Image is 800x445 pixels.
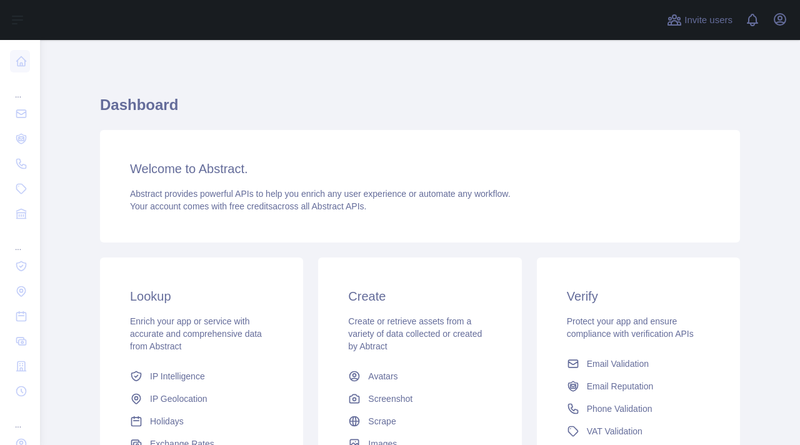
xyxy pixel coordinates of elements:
a: Email Reputation [562,375,715,397]
h3: Create [348,287,491,305]
h1: Dashboard [100,95,740,125]
span: Create or retrieve assets from a variety of data collected or created by Abtract [348,316,482,351]
span: Email Validation [587,357,649,370]
span: VAT Validation [587,425,642,437]
a: IP Intelligence [125,365,278,387]
span: Email Reputation [587,380,654,392]
span: IP Intelligence [150,370,205,382]
div: ... [10,405,30,430]
a: Holidays [125,410,278,432]
span: Phone Validation [587,402,652,415]
div: ... [10,227,30,252]
a: Avatars [343,365,496,387]
span: Avatars [368,370,397,382]
a: VAT Validation [562,420,715,442]
span: Scrape [368,415,396,427]
a: IP Geolocation [125,387,278,410]
h3: Verify [567,287,710,305]
a: Screenshot [343,387,496,410]
span: Your account comes with across all Abstract APIs. [130,201,366,211]
span: Abstract provides powerful APIs to help you enrich any user experience or automate any workflow. [130,189,511,199]
a: Email Validation [562,352,715,375]
span: Screenshot [368,392,412,405]
button: Invite users [664,10,735,30]
span: Holidays [150,415,184,427]
h3: Lookup [130,287,273,305]
h3: Welcome to Abstract. [130,160,710,177]
span: Enrich your app or service with accurate and comprehensive data from Abstract [130,316,262,351]
span: Protect your app and ensure compliance with verification APIs [567,316,694,339]
div: ... [10,75,30,100]
span: IP Geolocation [150,392,207,405]
span: Invite users [684,13,732,27]
a: Phone Validation [562,397,715,420]
span: free credits [229,201,272,211]
a: Scrape [343,410,496,432]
